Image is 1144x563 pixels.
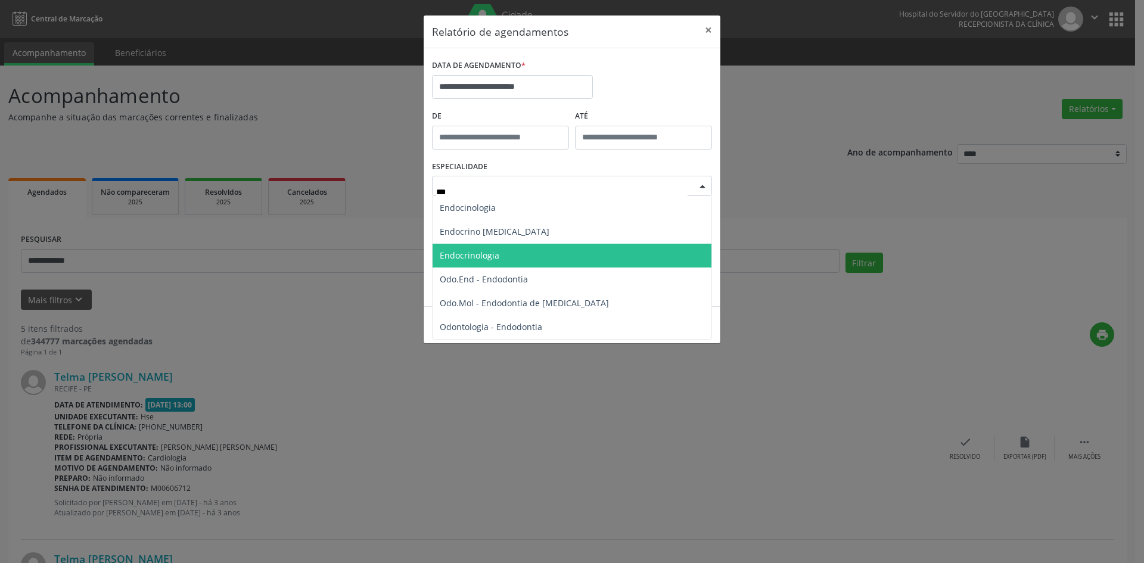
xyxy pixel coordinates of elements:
span: Odo.End - Endodontia [440,273,528,285]
label: ATÉ [575,107,712,126]
button: Close [697,15,720,45]
label: DATA DE AGENDAMENTO [432,57,526,75]
label: De [432,107,569,126]
h5: Relatório de agendamentos [432,24,568,39]
span: Endocrinologia [440,250,499,261]
span: Endocinologia [440,202,496,213]
span: Odo.Mol - Endodontia de [MEDICAL_DATA] [440,297,609,309]
span: Endocrino [MEDICAL_DATA] [440,226,549,237]
span: Odontologia - Endodontia [440,321,542,332]
label: ESPECIALIDADE [432,158,487,176]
